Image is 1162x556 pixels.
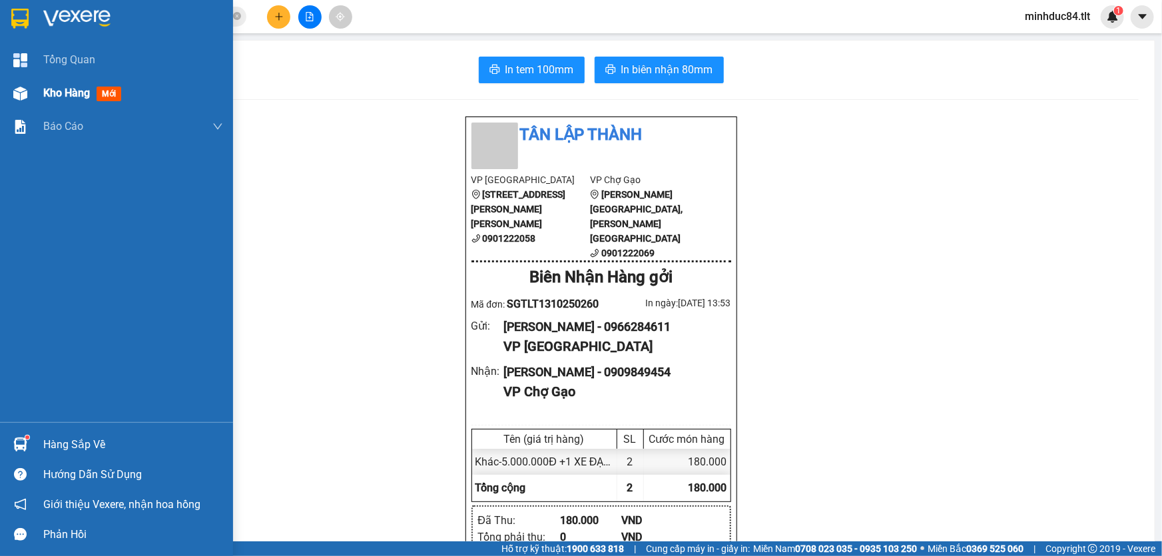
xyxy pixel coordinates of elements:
[471,363,504,380] div: Nhận :
[13,53,27,67] img: dashboard-icon
[329,5,352,29] button: aim
[1131,5,1154,29] button: caret-down
[503,318,720,336] div: [PERSON_NAME] - 0966284611
[753,541,917,556] span: Miền Nam
[471,265,731,290] div: Biên Nhận Hàng gởi
[489,64,500,77] span: printer
[644,449,730,475] div: 180.000
[233,11,241,23] span: close-circle
[43,525,223,545] div: Phản hồi
[97,87,121,101] span: mới
[503,363,720,382] div: [PERSON_NAME] - 0909849454
[501,541,624,556] span: Hỗ trợ kỹ thuật:
[92,73,174,142] b: [PERSON_NAME][GEOGRAPHIC_DATA],[PERSON_NAME][GEOGRAPHIC_DATA]
[43,51,95,68] span: Tổng Quan
[471,189,566,229] b: [STREET_ADDRESS][PERSON_NAME][PERSON_NAME]
[1033,541,1035,556] span: |
[14,498,27,511] span: notification
[43,496,200,513] span: Giới thiệu Vexere, nhận hoa hồng
[471,296,601,312] div: Mã đơn:
[478,529,560,545] div: Tổng phải thu :
[43,118,83,135] span: Báo cáo
[471,123,731,148] li: Tân Lập Thành
[274,12,284,21] span: plus
[567,543,624,554] strong: 1900 633 818
[795,543,917,554] strong: 0708 023 035 - 0935 103 250
[13,120,27,134] img: solution-icon
[212,121,223,132] span: down
[471,318,504,334] div: Gửi :
[43,87,90,99] span: Kho hàng
[507,298,599,310] span: SGTLT1310250260
[590,189,683,244] b: [PERSON_NAME][GEOGRAPHIC_DATA],[PERSON_NAME][GEOGRAPHIC_DATA]
[233,12,241,20] span: close-circle
[605,64,616,77] span: printer
[13,437,27,451] img: warehouse-icon
[621,529,683,545] div: VND
[267,5,290,29] button: plus
[1107,11,1119,23] img: icon-new-feature
[336,12,345,21] span: aim
[475,433,613,445] div: Tên (giá trị hàng)
[1116,6,1121,15] span: 1
[305,12,314,21] span: file-add
[689,481,727,494] span: 180.000
[43,465,223,485] div: Hướng dẫn sử dụng
[646,541,750,556] span: Cung cấp máy in - giấy in:
[478,512,560,529] div: Đã Thu :
[590,248,599,258] span: phone
[14,468,27,481] span: question-circle
[621,61,713,78] span: In biên nhận 80mm
[471,234,481,243] span: phone
[621,433,640,445] div: SL
[920,546,924,551] span: ⚪️
[92,74,101,83] span: environment
[471,190,481,199] span: environment
[475,481,526,494] span: Tổng cộng
[560,529,622,545] div: 0
[595,57,724,83] button: printerIn biên nhận 80mm
[25,435,29,439] sup: 1
[621,512,683,529] div: VND
[503,382,720,402] div: VP Chợ Gạo
[617,449,644,475] div: 2
[601,296,731,310] div: In ngày: [DATE] 13:53
[43,435,223,455] div: Hàng sắp về
[14,528,27,541] span: message
[298,5,322,29] button: file-add
[503,336,720,357] div: VP [GEOGRAPHIC_DATA]
[483,233,536,244] b: 0901222058
[634,541,636,556] span: |
[13,87,27,101] img: warehouse-icon
[1137,11,1149,23] span: caret-down
[92,57,177,71] li: VP Chợ Gạo
[7,7,193,32] li: Tân Lập Thành
[1088,544,1097,553] span: copyright
[647,433,727,445] div: Cước món hàng
[475,455,654,468] span: Khác - 5.000.000Đ +1 XE ĐẠP ĐIỆN (0)
[505,61,574,78] span: In tem 100mm
[627,481,633,494] span: 2
[471,172,591,187] li: VP [GEOGRAPHIC_DATA]
[928,541,1023,556] span: Miền Bắc
[590,190,599,199] span: environment
[590,172,709,187] li: VP Chợ Gạo
[7,57,92,101] li: VP [GEOGRAPHIC_DATA]
[1114,6,1123,15] sup: 1
[601,248,655,258] b: 0901222069
[560,512,622,529] div: 180.000
[1014,8,1101,25] span: minhduc84.tlt
[966,543,1023,554] strong: 0369 525 060
[479,57,585,83] button: printerIn tem 100mm
[11,9,29,29] img: logo-vxr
